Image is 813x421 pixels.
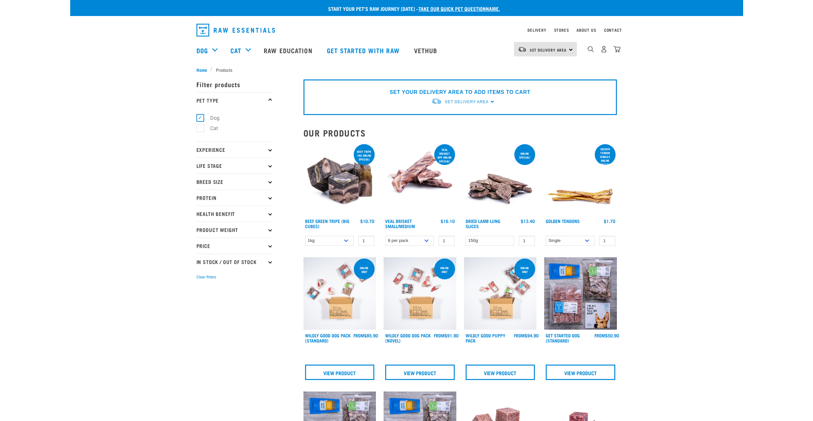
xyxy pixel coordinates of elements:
p: Breed Size [196,174,273,190]
span: Set Delivery Area [445,100,488,104]
p: Product Weight [196,222,273,238]
nav: dropdown navigation [70,37,743,63]
div: $50.90 [594,333,619,338]
span: FROM [594,334,605,336]
a: About Us [577,29,596,31]
a: Get started with Raw [320,37,408,63]
a: Beef Green Tripe (Big Cubes) [305,220,349,227]
span: FROM [353,334,364,336]
a: Wildly Good Dog Pack (Standard) [305,334,351,342]
a: Cat [230,45,241,55]
p: SET YOUR DELIVERY AREA TO ADD ITEMS TO CART [390,88,530,96]
div: Golden Tendon singles online special! [595,144,616,169]
img: 1293 Golden Tendons 01 [544,143,617,216]
a: Home [196,66,211,73]
img: 1303 Lamb Lung Slices 01 [464,143,537,216]
span: FROM [514,334,525,336]
button: Clear filters [196,274,216,280]
div: $1.70 [604,219,615,224]
img: 1044 Green Tripe Beef [303,143,376,216]
div: $16.10 [441,219,455,224]
p: Life Stage [196,158,273,174]
div: $94.90 [514,333,539,338]
p: Protein [196,190,273,206]
p: Experience [196,142,273,158]
a: Dog [196,45,208,55]
a: Stores [554,29,569,31]
a: View Product [466,365,535,380]
div: $91.90 [434,333,459,338]
div: Online Only [514,263,535,277]
img: van-moving.png [518,46,527,52]
img: home-icon@2x.png [614,46,620,53]
img: NSP Dog Standard Update [544,257,617,330]
a: View Product [546,365,615,380]
input: 1 [439,236,455,246]
img: Dog 0 2sec [303,257,376,330]
nav: dropdown navigation [191,21,622,39]
img: user.png [601,46,607,53]
a: Veal Brisket Small/Medium [385,220,415,227]
a: Wildly Good Dog Pack (Novel) [385,334,431,342]
div: Beef tripe 1kg online special! [354,147,375,164]
a: Raw Education [257,37,320,63]
a: Wildly Good Puppy Pack [466,334,505,342]
img: van-moving.png [431,98,442,105]
div: ONLINE SPECIAL! [514,149,535,162]
div: $10.70 [360,219,374,224]
a: Get Started Dog (Standard) [546,334,580,342]
a: Golden Tendons [546,220,580,222]
span: Set Delivery Area [530,49,567,51]
p: Pet Type [196,92,273,108]
span: Home [196,66,207,73]
div: Veal Brisket 8pp online special! [434,145,455,166]
span: FROM [434,334,444,336]
img: home-icon-1@2x.png [588,46,594,52]
input: 1 [358,236,374,246]
img: Raw Essentials Logo [196,24,275,37]
div: $85.90 [353,333,378,338]
div: $13.40 [521,219,535,224]
a: View Product [305,365,375,380]
label: Dog [200,114,222,122]
nav: breadcrumbs [196,66,617,73]
a: View Product [385,365,455,380]
p: Health Benefit [196,206,273,222]
h2: Our Products [303,128,617,138]
p: Start your pet’s raw journey [DATE] – [75,5,748,12]
a: Dried Lamb Lung Slices [466,220,500,227]
a: Contact [604,29,622,31]
div: Online Only [434,263,455,277]
a: take our quick pet questionnaire. [419,7,500,10]
p: In Stock / Out Of Stock [196,254,273,270]
img: 1207 Veal Brisket 4pp 01 [384,143,456,216]
input: 1 [519,236,535,246]
p: Filter products [196,76,273,92]
label: Cat [200,124,220,132]
img: Puppy 0 2sec [464,257,537,330]
a: Delivery [527,29,546,31]
p: Price [196,238,273,254]
a: Vethub [408,37,445,63]
input: 1 [599,236,615,246]
img: Dog Novel 0 2sec [384,257,456,330]
div: Online Only [354,263,375,277]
